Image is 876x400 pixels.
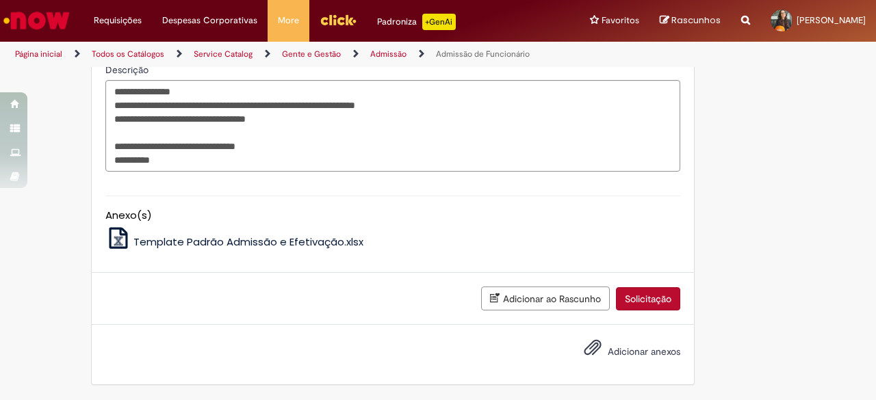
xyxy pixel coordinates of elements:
a: Service Catalog [194,49,253,59]
a: Página inicial [15,49,62,59]
p: +GenAi [422,14,456,30]
ul: Trilhas de página [10,42,574,67]
div: Padroniza [377,14,456,30]
a: Rascunhos [660,14,721,27]
span: Template Padrão Admissão e Efetivação.xlsx [133,235,363,249]
span: Requisições [94,14,142,27]
span: Rascunhos [671,14,721,27]
h5: Anexo(s) [105,210,680,222]
a: Todos os Catálogos [92,49,164,59]
button: Adicionar ao Rascunho [481,286,610,310]
span: Descrição [105,64,151,76]
a: Admissão [370,49,407,59]
a: Template Padrão Admissão e Efetivação.xlsx [105,235,364,249]
span: Adicionar anexos [608,345,680,358]
span: Favoritos [602,14,639,27]
button: Solicitação [616,287,680,310]
a: Gente e Gestão [282,49,341,59]
textarea: Descrição [105,80,680,171]
img: click_logo_yellow_360x200.png [320,10,357,30]
button: Adicionar anexos [580,335,605,366]
span: Despesas Corporativas [162,14,257,27]
a: Admissão de Funcionário [436,49,530,59]
span: More [278,14,299,27]
span: [PERSON_NAME] [797,14,866,26]
img: ServiceNow [1,7,72,34]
